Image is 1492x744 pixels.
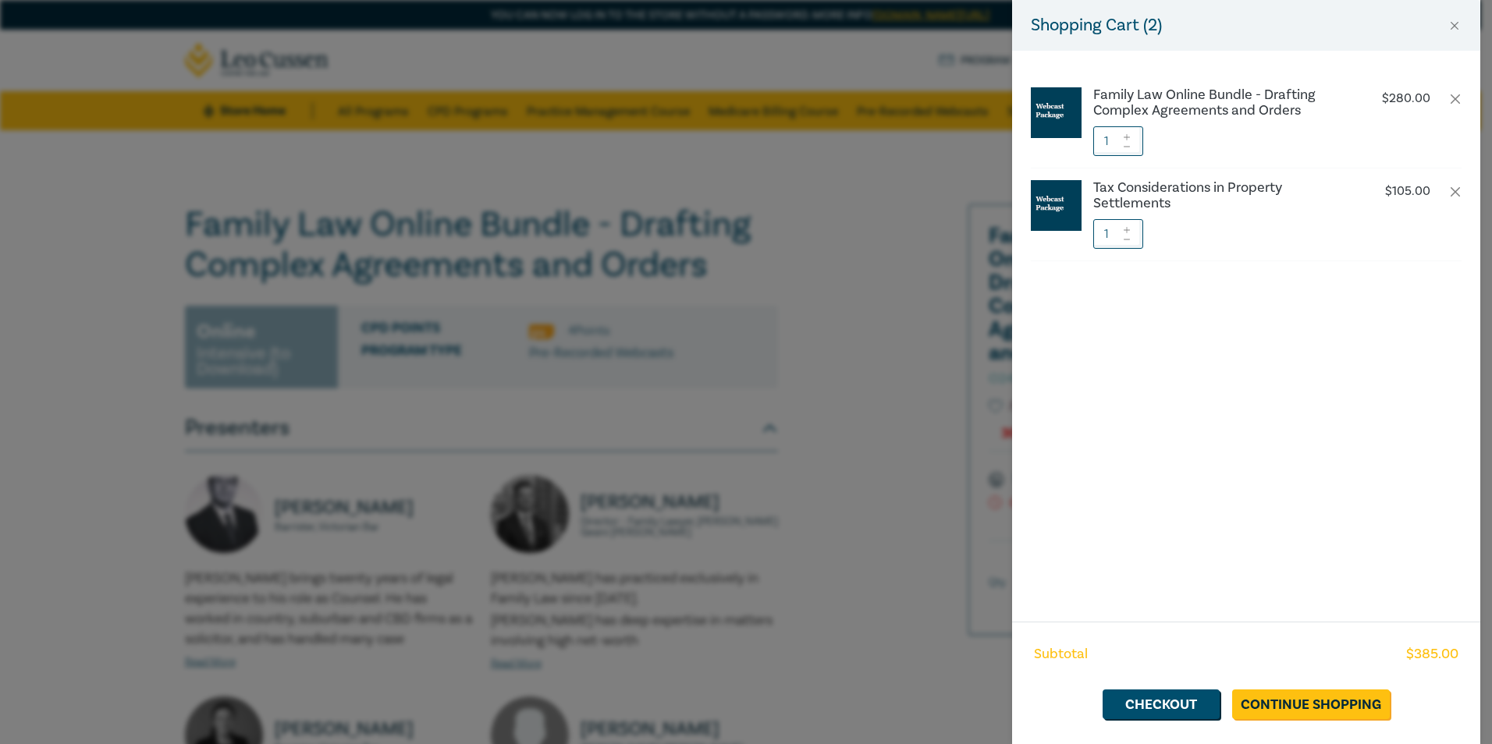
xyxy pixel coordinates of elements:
button: Close [1448,19,1462,33]
p: $ 105.00 [1385,184,1430,199]
img: Webcast%20Package.jpg [1031,87,1082,138]
span: $ 385.00 [1406,644,1458,664]
a: Tax Considerations in Property Settlements [1093,180,1352,211]
input: 1 [1093,126,1143,156]
a: Checkout [1103,689,1220,719]
a: Continue Shopping [1232,689,1390,719]
input: 1 [1093,219,1143,249]
a: Family Law Online Bundle - Drafting Complex Agreements and Orders [1093,87,1352,119]
span: Subtotal [1034,644,1088,664]
h5: Shopping Cart ( 2 ) [1031,12,1162,38]
p: $ 280.00 [1382,91,1430,106]
img: Webcast%20Package.jpg [1031,180,1082,231]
